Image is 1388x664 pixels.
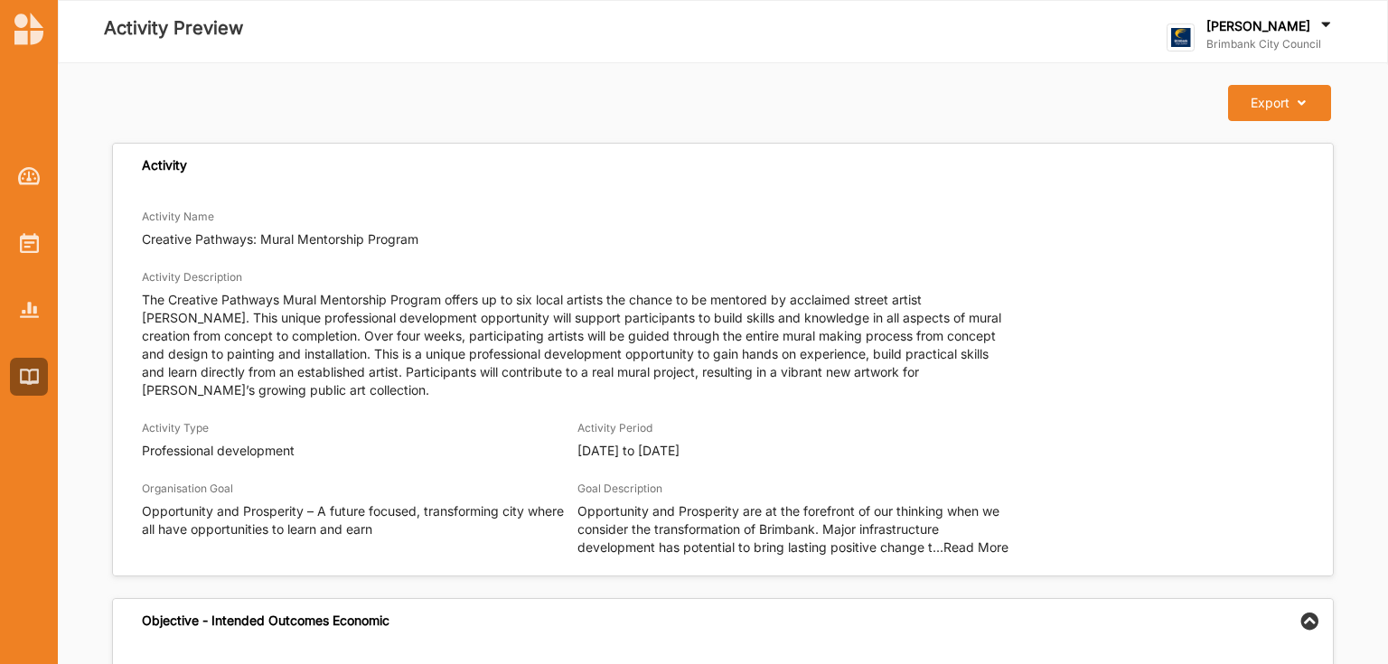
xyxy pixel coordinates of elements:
img: logo [1167,23,1195,51]
img: Reports [20,302,39,317]
p: Professional development [142,442,577,460]
p: Opportunity and Prosperity – A future focused, transforming city where all have opportunities to ... [142,502,577,538]
p: [DATE] to [DATE] [577,442,1013,460]
label: Activity Description [142,270,242,285]
label: Activity Period [577,421,652,435]
span: development has potential to bring lasting positive change t [577,539,933,555]
label: Brimbank City Council [1206,37,1335,51]
span: Opportunity and Prosperity are at the forefront of our thinking when we [577,503,999,519]
label: Activity Type [142,421,209,435]
div: Export [1251,95,1290,111]
img: Library [20,369,39,384]
p: Creative Pathways: Mural Mentorship Program [142,230,1304,248]
label: Organisation Goal [142,482,233,496]
span: consider the transformation of Brimbank. Major infrastructure [577,521,939,537]
label: Activity Preview [104,14,243,43]
img: Activities [20,233,39,253]
a: Activities [10,224,48,262]
div: Activity [142,157,187,173]
p: The Creative Pathways Mural Mentorship Program offers up to six local artists the chance to be me... [142,291,1014,399]
span: ... [933,539,1008,555]
a: Library [10,358,48,396]
button: Export [1228,85,1330,121]
label: Goal Description [577,482,662,496]
img: Dashboard [18,167,41,185]
img: logo [14,13,43,45]
div: Objective - Intended Outcomes Economic [142,613,389,629]
label: [PERSON_NAME] [1206,18,1310,34]
label: Activity Name [142,210,214,224]
a: Reports [10,291,48,329]
a: Dashboard [10,157,48,195]
span: Read More [943,539,1008,555]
